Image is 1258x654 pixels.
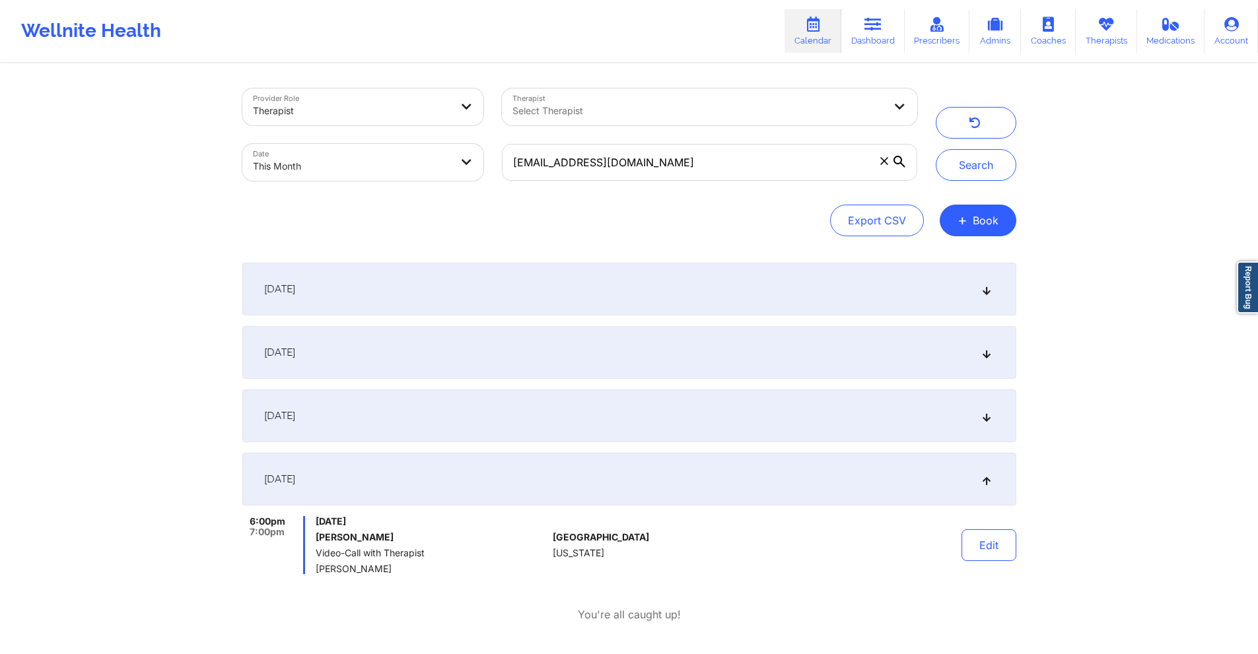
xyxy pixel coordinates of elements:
[253,96,451,125] div: Therapist
[502,144,917,181] input: Search Appointments
[940,205,1016,236] button: +Book
[905,9,970,53] a: Prescribers
[785,9,841,53] a: Calendar
[264,473,295,486] span: [DATE]
[553,548,604,558] span: [US_STATE]
[264,409,295,422] span: [DATE]
[316,532,547,542] h6: [PERSON_NAME]
[250,516,285,527] span: 6:00pm
[578,607,681,622] p: You're all caught up!
[316,548,547,558] span: Video-Call with Therapist
[936,149,1016,181] button: Search
[1076,9,1137,53] a: Therapists
[958,216,967,224] span: +
[250,527,285,537] span: 7:00pm
[264,282,295,296] span: [DATE]
[961,529,1016,561] button: Edit
[253,152,451,181] div: This Month
[1021,9,1076,53] a: Coaches
[841,9,905,53] a: Dashboard
[316,564,547,574] span: [PERSON_NAME]
[1237,261,1258,313] a: Report Bug
[264,346,295,359] span: [DATE]
[316,516,547,527] span: [DATE]
[969,9,1021,53] a: Admins
[1205,9,1258,53] a: Account
[553,532,649,542] span: [GEOGRAPHIC_DATA]
[830,205,924,236] button: Export CSV
[1137,9,1205,53] a: Medications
